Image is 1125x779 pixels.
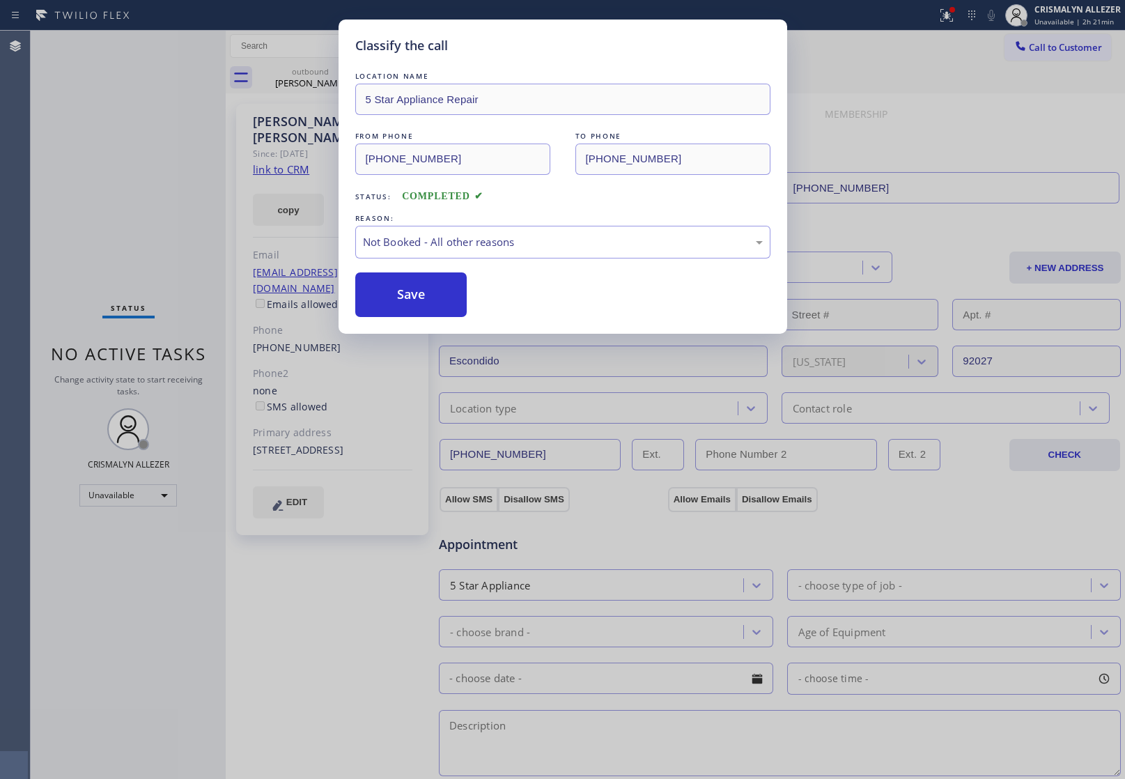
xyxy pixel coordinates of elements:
div: REASON: [355,211,770,226]
div: FROM PHONE [355,129,550,144]
h5: Classify the call [355,36,448,55]
span: COMPLETED [402,191,483,201]
span: Status: [355,192,391,201]
button: Save [355,272,467,317]
div: Not Booked - All other reasons [363,234,763,250]
div: LOCATION NAME [355,69,770,84]
input: From phone [355,144,550,175]
input: To phone [575,144,770,175]
div: TO PHONE [575,129,770,144]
